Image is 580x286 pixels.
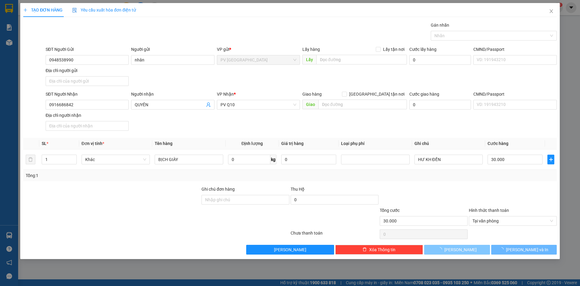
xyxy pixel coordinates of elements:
label: Cước lấy hàng [409,47,437,52]
span: PV Hòa Thành [221,55,296,64]
span: kg [270,155,276,164]
input: Địa chỉ của người nhận [46,121,129,131]
div: Địa chỉ người nhận [46,112,129,119]
label: Ghi chú đơn hàng [201,187,235,192]
div: SĐT Người Nhận [46,91,129,97]
span: Lấy tận nơi [381,46,407,53]
span: Giá trị hàng [281,141,304,146]
span: Giao [302,100,318,109]
span: [PERSON_NAME] và In [506,246,548,253]
img: icon [72,8,77,13]
span: Tổng cước [380,208,400,213]
input: Dọc đường [316,55,407,64]
span: Xóa Thông tin [369,246,395,253]
span: Đơn vị tính [82,141,104,146]
input: VD: Bàn, Ghế [155,155,223,164]
button: plus [547,155,554,164]
button: [PERSON_NAME] và In [491,245,557,255]
span: plus [23,8,27,12]
div: CMND/Passport [473,46,556,53]
span: [PERSON_NAME] [274,246,306,253]
span: Lấy [302,55,316,64]
span: Khác [85,155,146,164]
span: TẠO ĐƠN HÀNG [23,8,63,12]
button: deleteXóa Thông tin [335,245,423,255]
label: Hình thức thanh toán [469,208,509,213]
span: Yêu cầu xuất hóa đơn điện tử [72,8,136,12]
div: CMND/Passport [473,91,556,97]
span: SL [42,141,47,146]
input: Cước giao hàng [409,100,471,110]
span: Cước hàng [488,141,508,146]
th: Loại phụ phí [339,138,412,150]
span: Giao hàng [302,92,322,97]
input: Cước lấy hàng [409,55,471,65]
span: user-add [206,102,211,107]
span: loading [438,247,444,251]
div: Người nhận [131,91,214,97]
button: [PERSON_NAME] [246,245,334,255]
span: loading [499,247,506,251]
span: Tên hàng [155,141,172,146]
label: Gán nhãn [431,23,449,28]
div: Người gửi [131,46,214,53]
div: VP gửi [217,46,300,53]
div: Địa chỉ người gửi [46,67,129,74]
span: Định lượng [241,141,263,146]
input: Ghi chú đơn hàng [201,195,289,205]
input: Dọc đường [318,100,407,109]
span: close [549,9,554,14]
div: SĐT Người Gửi [46,46,129,53]
span: Tại văn phòng [472,216,553,225]
button: Close [543,3,560,20]
span: Thu Hộ [291,187,304,192]
span: [PERSON_NAME] [444,246,477,253]
span: delete [362,247,367,252]
div: Chưa thanh toán [290,230,379,240]
span: PV Q10 [221,100,296,109]
label: Cước giao hàng [409,92,439,97]
span: VP Nhận [217,92,234,97]
div: Tổng: 1 [26,172,224,179]
input: Địa chỉ của người gửi [46,76,129,86]
button: [PERSON_NAME] [424,245,490,255]
input: 0 [281,155,336,164]
th: Ghi chú [412,138,485,150]
span: Lấy hàng [302,47,320,52]
input: Ghi Chú [414,155,483,164]
button: delete [26,155,35,164]
span: plus [548,157,554,162]
span: [GEOGRAPHIC_DATA] tận nơi [347,91,407,97]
